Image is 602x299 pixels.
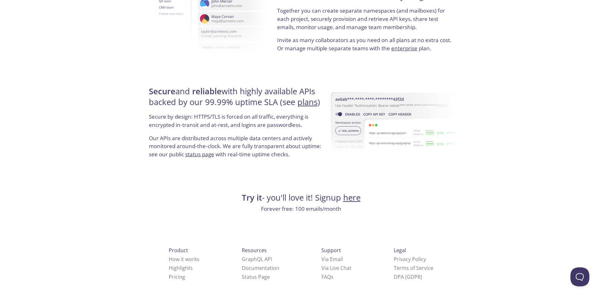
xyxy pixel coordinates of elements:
[321,273,333,280] a: FAQ
[277,7,453,36] p: Together you can create separate namespaces (and mailboxes) for each project, securely provision ...
[169,273,185,280] a: Pricing
[391,45,417,52] a: enterprise
[169,256,199,263] a: How it works
[149,134,325,164] p: Our APIs are distributed across multiple data centers and actively monitored around-the-clock. We...
[169,265,193,271] a: Highlights
[192,86,222,97] strong: reliable
[331,273,333,280] span: s
[331,72,461,174] img: uptime
[321,265,351,271] a: Via Live Chat
[277,36,453,52] p: Invite as many collaborators as you need on all plans at no extra cost. Or manage multiple separa...
[394,265,433,271] a: Terms of Service
[321,256,343,263] a: Via Email
[570,267,589,286] iframe: Help Scout Beacon - Open
[394,247,406,254] span: Legal
[185,151,214,158] a: status page
[242,265,279,271] a: Documentation
[149,86,175,97] strong: Secure
[242,192,262,203] strong: Try it
[321,247,341,254] span: Support
[394,256,426,263] a: Privacy Policy
[147,205,455,213] p: Forever free: 100 emails/month
[242,256,272,263] a: GraphQL API
[242,273,270,280] a: Status Page
[149,113,325,134] p: Secure by design: HTTPS/TLS is forced on all traffic, everything is encrypted in-transit and at-r...
[147,192,455,203] h4: - you'll love it! Signup
[169,247,188,254] span: Product
[297,97,318,108] a: plans
[394,273,422,280] a: DPA (GDPR)
[343,192,361,203] a: here
[149,86,325,113] h4: and with highly available APIs backed by our 99.99% uptime SLA (see )
[242,247,267,254] span: Resources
